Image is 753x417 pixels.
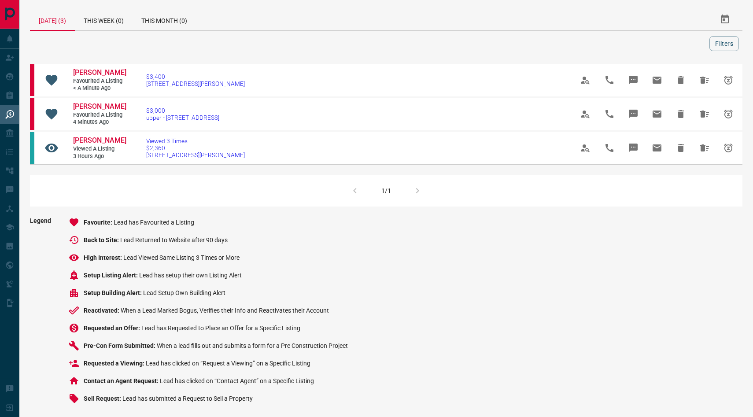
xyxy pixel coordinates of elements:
a: [PERSON_NAME] [73,68,126,77]
span: upper - [STREET_ADDRESS] [146,114,219,121]
span: Pre-Con Form Submitted [84,342,157,349]
span: [STREET_ADDRESS][PERSON_NAME] [146,80,245,87]
span: 4 minutes ago [73,118,126,126]
button: Filters [709,36,739,51]
div: 1/1 [381,187,391,194]
span: Email [646,70,668,91]
span: Reactivated [84,307,121,314]
span: Hide All from Angel Duarte [694,103,715,125]
span: Message [623,70,644,91]
span: Favourite [84,219,114,226]
span: Call [599,137,620,159]
div: [DATE] (3) [30,9,75,31]
span: Favourited a Listing [73,111,126,119]
a: $3,000upper - [STREET_ADDRESS] [146,107,219,121]
div: property.ca [30,98,34,130]
button: Select Date Range [714,9,735,30]
span: [STREET_ADDRESS][PERSON_NAME] [146,151,245,159]
span: Email [646,137,668,159]
a: [PERSON_NAME] [73,102,126,111]
div: This Week (0) [75,9,133,30]
span: $3,400 [146,73,245,80]
span: Sell Request [84,395,122,402]
span: $2,360 [146,144,245,151]
span: Contact an Agent Request [84,377,160,384]
span: When a lead fills out and submits a form for a Pre Construction Project [157,342,348,349]
span: Hide All from Iryna Kapshuk [694,137,715,159]
span: Setup Building Alert [84,289,143,296]
span: Lead Setup Own Building Alert [143,289,225,296]
div: condos.ca [30,132,34,164]
span: View Profile [575,70,596,91]
span: Hide [670,137,691,159]
span: Favourited a Listing [73,77,126,85]
span: Snooze [718,103,739,125]
span: Viewed 3 Times [146,137,245,144]
span: Email [646,103,668,125]
span: Lead has clicked on “Request a Viewing” on a Specific Listing [146,360,310,367]
span: Requested a Viewing [84,360,146,367]
span: Lead Viewed Same Listing 3 Times or More [123,254,240,261]
span: Viewed a Listing [73,145,126,153]
span: < a minute ago [73,85,126,92]
a: $3,400[STREET_ADDRESS][PERSON_NAME] [146,73,245,87]
span: Call [599,103,620,125]
span: Hide [670,70,691,91]
span: Hide All from Angel Duarte [694,70,715,91]
span: Lead has clicked on “Contact Agent” on a Specific Listing [160,377,314,384]
span: Requested an Offer [84,325,141,332]
span: Hide [670,103,691,125]
span: Lead Returned to Website after 90 days [120,236,228,244]
span: Snooze [718,70,739,91]
div: This Month (0) [133,9,196,30]
span: [PERSON_NAME] [73,68,126,77]
span: Legend [30,217,51,411]
span: View Profile [575,103,596,125]
span: Setup Listing Alert [84,272,139,279]
span: Lead has Requested to Place an Offer for a Specific Listing [141,325,300,332]
a: Viewed 3 Times$2,360[STREET_ADDRESS][PERSON_NAME] [146,137,245,159]
span: High Interest [84,254,123,261]
a: [PERSON_NAME] [73,136,126,145]
span: Snooze [718,137,739,159]
span: Message [623,137,644,159]
span: 3 hours ago [73,153,126,160]
span: Lead has Favourited a Listing [114,219,194,226]
div: property.ca [30,64,34,96]
span: Lead has submitted a Request to Sell a Property [122,395,253,402]
span: Message [623,103,644,125]
span: $3,000 [146,107,219,114]
span: Lead has setup their own Listing Alert [139,272,242,279]
span: View Profile [575,137,596,159]
span: When a Lead Marked Bogus, Verifies their Info and Reactivates their Account [121,307,329,314]
span: Back to Site [84,236,120,244]
span: Call [599,70,620,91]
